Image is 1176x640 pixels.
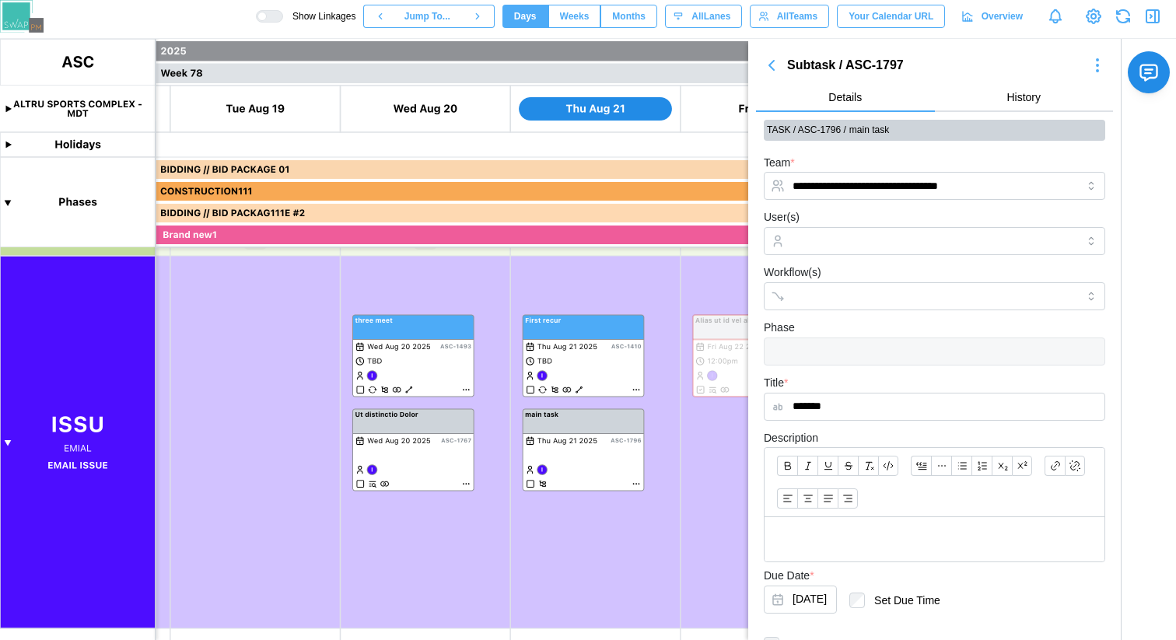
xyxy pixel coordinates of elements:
label: Set Due Time [865,593,940,608]
span: Details [828,92,862,103]
label: User(s) [764,209,800,226]
div: main task [849,123,1085,138]
button: Align text: left [777,488,797,509]
label: Phase [764,320,795,337]
span: All Teams [777,5,817,27]
a: Notifications [1042,3,1069,30]
div: TASK / ASC-1796 / [767,123,846,138]
label: Workflow(s) [764,264,821,282]
span: Weeks [560,5,590,27]
span: History [1006,92,1041,103]
button: Align text: justify [817,488,838,509]
button: Strikethrough [838,456,858,476]
button: Ordered list [971,456,992,476]
button: Subscript [992,456,1012,476]
a: View Project [1083,5,1104,27]
div: Subtask / ASC-1797 [787,56,1082,75]
button: Blockquote [911,456,931,476]
span: All Lanes [691,5,730,27]
button: Superscript [1012,456,1032,476]
label: Title [764,375,788,392]
button: Bold [777,456,797,476]
button: Horizontal line [931,456,951,476]
button: Code [878,456,898,476]
button: Bullet list [951,456,971,476]
label: Team [764,155,795,172]
span: Jump To... [404,5,450,27]
button: Clear formatting [858,456,878,476]
button: Refresh Grid [1112,5,1134,27]
button: Remove link [1065,456,1085,476]
button: Underline [817,456,838,476]
span: Your Calendar URL [849,5,933,27]
button: Close Drawer [1142,5,1164,27]
button: Aug 20, 2025 [764,586,837,614]
span: Months [612,5,646,27]
span: Days [514,5,537,27]
button: Italic [797,456,817,476]
button: Align text: center [797,488,817,509]
label: Description [764,430,818,447]
label: Due Date [764,568,814,585]
button: Link [1045,456,1065,476]
span: Show Linkages [283,10,355,23]
button: Align text: right [838,488,858,509]
span: Overview [982,5,1023,27]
